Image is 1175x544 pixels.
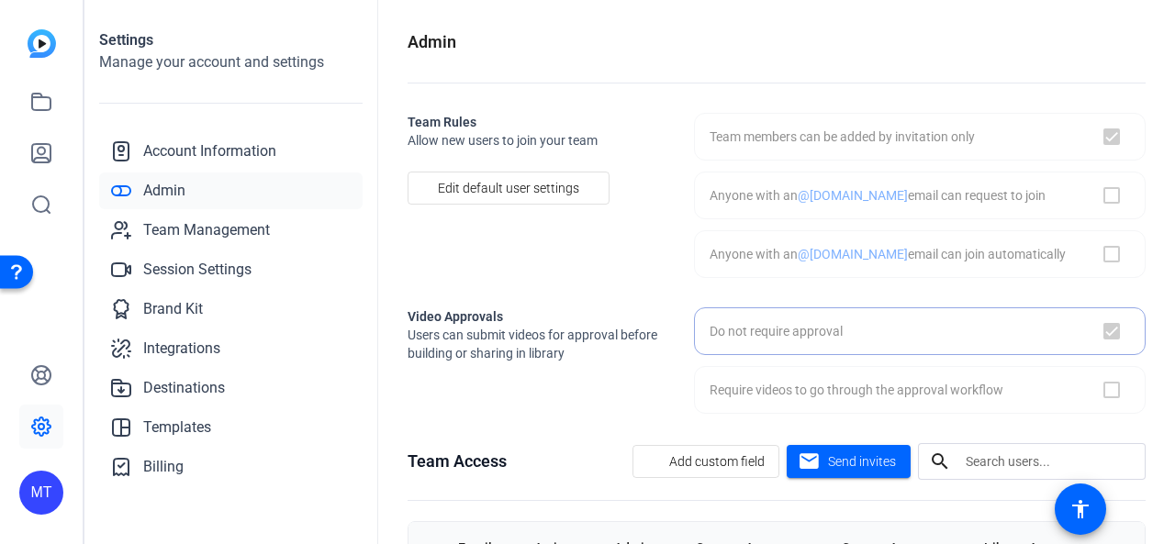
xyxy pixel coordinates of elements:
span: Account Information [143,140,276,162]
a: Billing [99,449,363,485]
mat-icon: search [918,450,962,472]
button: Send invites [787,445,911,478]
div: MT [19,471,63,515]
a: Templates [99,409,363,446]
mat-icon: accessibility [1069,498,1091,520]
a: Session Settings [99,251,363,288]
span: Brand Kit [143,298,203,320]
img: blue-gradient.svg [28,29,56,58]
h2: Video Approvals [408,307,665,326]
span: Session Settings [143,259,252,281]
div: Anyone with an email can join automatically [710,245,1066,263]
span: Allow new users to join your team [408,131,665,150]
a: Admin [99,172,363,209]
div: Team members can be added by invitation only [710,128,975,146]
span: Integrations [143,338,220,360]
span: Billing [143,456,184,478]
h1: Admin [408,29,456,55]
span: Add custom field [669,444,765,479]
span: Destinations [143,377,225,399]
a: Team Management [99,212,363,249]
div: Do not require approval [710,322,843,340]
div: Require videos to go through the approval workflow [710,381,1003,399]
a: Brand Kit [99,291,363,328]
button: Edit default user settings [408,172,610,205]
span: @[DOMAIN_NAME] [798,247,908,261]
div: Anyone with an email can request to join [710,186,1046,205]
span: @[DOMAIN_NAME] [798,188,908,203]
h2: Team Rules [408,113,665,131]
h2: Manage your account and settings [99,51,363,73]
span: Users can submit videos for approval before building or sharing in library [408,326,665,362]
mat-icon: mail [798,450,821,473]
span: Templates [143,416,211,439]
span: Team Management [143,219,270,241]
input: Search users... [966,450,1131,472]
h1: Team Access [408,449,507,474]
a: Destinations [99,370,363,406]
button: Add custom field [632,445,779,478]
span: Admin [143,180,185,202]
span: Send invites [828,452,896,472]
a: Integrations [99,330,363,367]
h1: Settings [99,29,363,51]
a: Account Information [99,133,363,170]
span: Edit default user settings [438,171,579,205]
